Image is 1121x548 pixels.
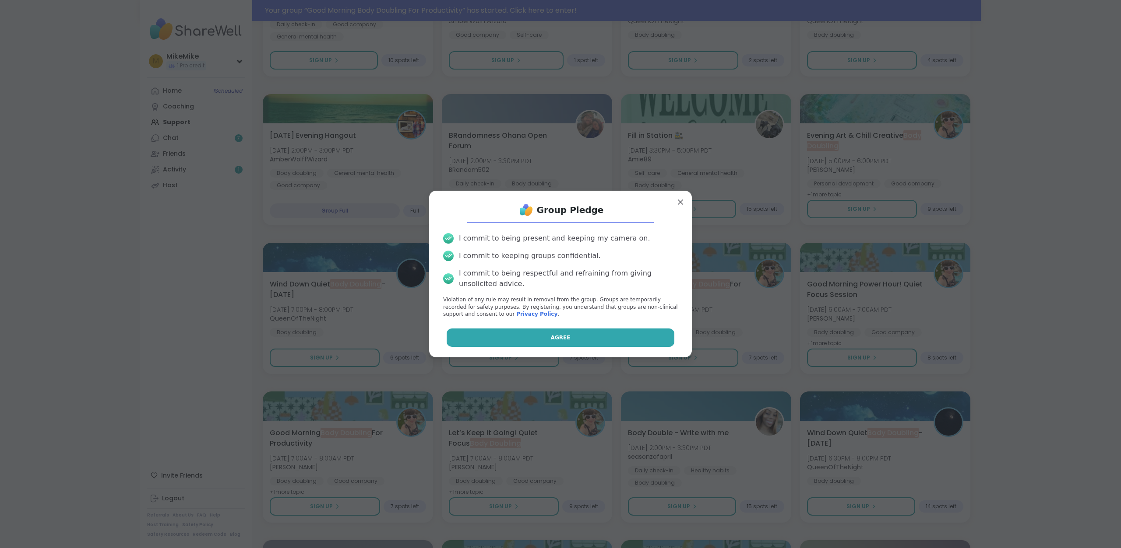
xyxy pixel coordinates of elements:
div: I commit to being present and keeping my camera on. [459,233,650,244]
span: Agree [551,334,571,342]
div: I commit to being respectful and refraining from giving unsolicited advice. [459,268,678,289]
img: ShareWell Logo [518,201,535,219]
p: Violation of any rule may result in removal from the group. Groups are temporarily recorded for s... [443,296,678,318]
div: I commit to keeping groups confidential. [459,251,601,261]
h1: Group Pledge [537,204,604,216]
button: Agree [447,328,675,347]
a: Privacy Policy [516,311,557,317]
